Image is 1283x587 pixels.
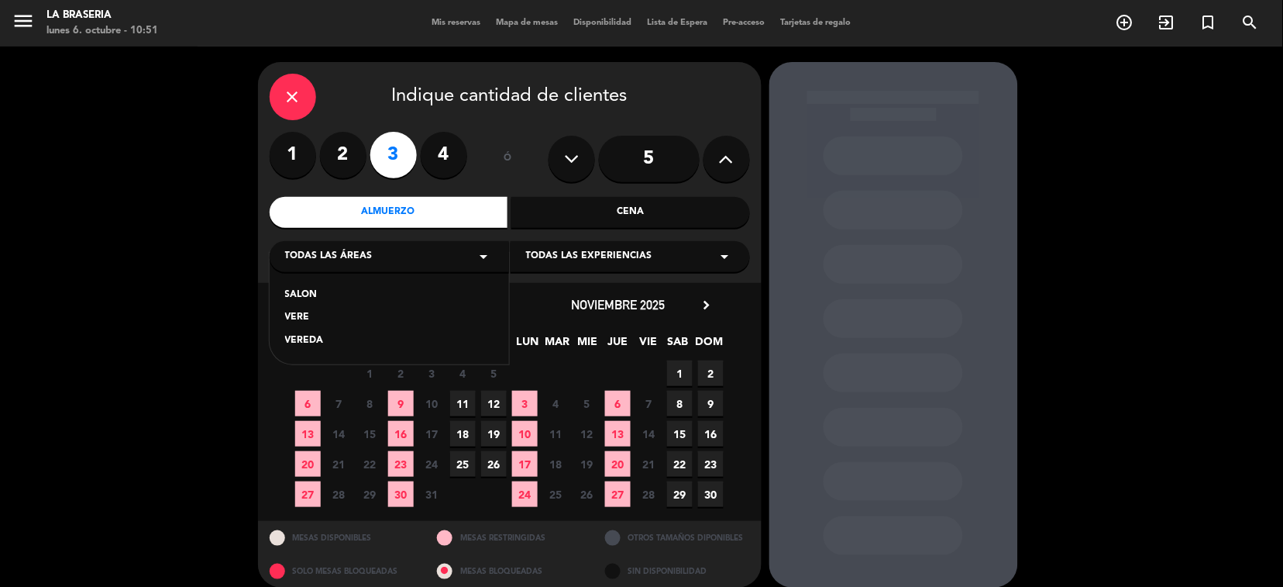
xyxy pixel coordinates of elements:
[450,451,476,477] span: 25
[295,391,321,416] span: 6
[481,361,507,386] span: 5
[450,391,476,416] span: 11
[388,451,414,477] span: 23
[512,421,538,447] span: 10
[543,391,569,416] span: 4
[285,333,494,349] div: VEREDA
[419,482,445,507] span: 31
[425,521,593,554] div: MESAS RESTRINGIDAS
[419,361,445,386] span: 3
[483,132,533,186] div: ó
[475,247,494,266] i: arrow_drop_down
[419,421,445,447] span: 17
[512,391,538,416] span: 3
[696,333,721,358] span: DOM
[666,333,691,358] span: SAB
[357,421,383,447] span: 15
[326,391,352,416] span: 7
[357,482,383,507] span: 29
[545,333,570,358] span: MAR
[640,19,716,27] span: Lista de Espera
[543,421,569,447] span: 11
[699,297,715,313] i: chevron_right
[357,361,383,386] span: 1
[698,451,724,477] span: 23
[388,361,414,386] span: 2
[1157,13,1176,32] i: exit_to_app
[1116,13,1134,32] i: add_circle_outline
[481,391,507,416] span: 12
[605,451,631,477] span: 20
[574,482,600,507] span: 26
[543,451,569,477] span: 18
[320,132,366,178] label: 2
[511,197,750,228] div: Cena
[698,482,724,507] span: 30
[12,9,35,33] i: menu
[698,361,724,386] span: 2
[698,391,724,416] span: 9
[419,391,445,416] span: 10
[326,421,352,447] span: 14
[635,333,661,358] span: VIE
[388,391,414,416] span: 9
[425,19,489,27] span: Mis reservas
[450,421,476,447] span: 18
[258,521,426,554] div: MESAS DISPONIBLES
[605,391,631,416] span: 6
[698,421,724,447] span: 16
[46,8,158,23] div: La Braseria
[450,361,476,386] span: 4
[388,482,414,507] span: 30
[667,361,693,386] span: 1
[270,74,750,120] div: Indique cantidad de clientes
[370,132,417,178] label: 3
[421,132,467,178] label: 4
[636,421,662,447] span: 14
[357,391,383,416] span: 8
[593,521,762,554] div: OTROS TAMAÑOS DIPONIBLES
[667,391,693,416] span: 8
[270,132,316,178] label: 1
[574,421,600,447] span: 12
[543,482,569,507] span: 25
[388,421,414,447] span: 16
[667,421,693,447] span: 15
[605,421,631,447] span: 13
[605,333,631,358] span: JUE
[1241,13,1260,32] i: search
[419,451,445,477] span: 24
[716,19,773,27] span: Pre-acceso
[326,482,352,507] span: 28
[295,421,321,447] span: 13
[575,333,600,358] span: MIE
[489,19,566,27] span: Mapa de mesas
[636,391,662,416] span: 7
[295,482,321,507] span: 27
[46,23,158,39] div: lunes 6. octubre - 10:51
[285,288,494,303] div: SALON
[571,297,665,312] span: noviembre 2025
[526,249,652,264] span: Todas las experiencias
[667,451,693,477] span: 22
[284,88,302,106] i: close
[1199,13,1218,32] i: turned_in_not
[716,247,734,266] i: arrow_drop_down
[773,19,859,27] span: Tarjetas de regalo
[667,482,693,507] span: 29
[12,9,35,38] button: menu
[566,19,640,27] span: Disponibilidad
[605,482,631,507] span: 27
[285,249,373,264] span: Todas las áreas
[512,482,538,507] span: 24
[285,310,494,326] div: VERE
[514,333,540,358] span: LUN
[295,451,321,477] span: 20
[481,451,507,477] span: 26
[636,482,662,507] span: 28
[512,451,538,477] span: 17
[357,451,383,477] span: 22
[326,451,352,477] span: 21
[574,451,600,477] span: 19
[636,451,662,477] span: 21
